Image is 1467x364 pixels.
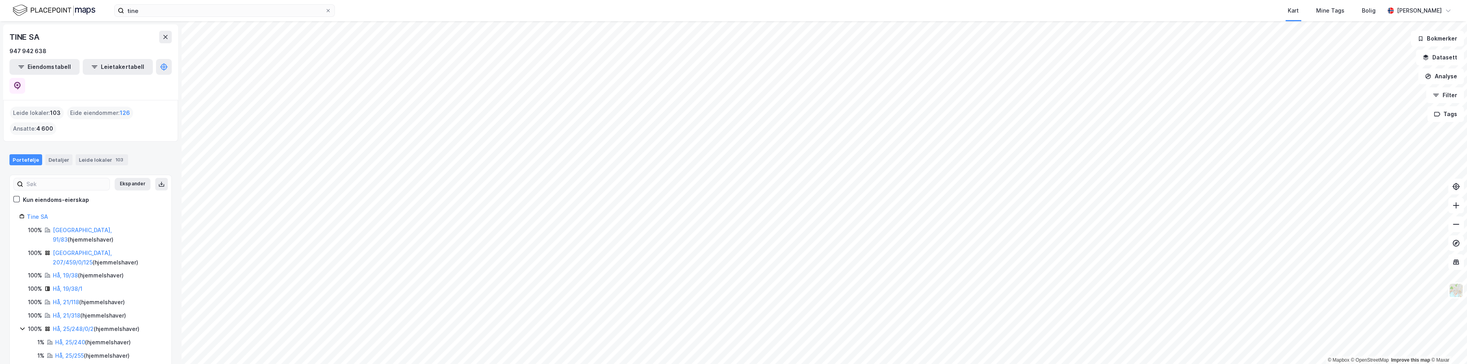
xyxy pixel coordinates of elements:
div: Eide eiendommer : [67,107,133,119]
img: Z [1448,283,1463,298]
a: [GEOGRAPHIC_DATA], 91/83 [53,227,112,243]
a: Hå, 25/240 [55,339,85,346]
div: ( hjemmelshaver ) [53,324,139,334]
div: 100% [28,297,42,307]
div: Leide lokaler [76,154,128,165]
button: Analyse [1418,68,1464,84]
span: 103 [50,108,61,118]
button: Leietakertabell [83,59,153,75]
div: TINE SA [9,31,41,43]
a: Hå, 21/318 [53,312,80,319]
a: Hå, 25/248/0/2 [53,325,94,332]
button: Datasett [1416,50,1464,65]
div: 100% [28,324,42,334]
div: ( hjemmelshaver ) [53,311,126,320]
button: Tags [1427,106,1464,122]
div: 103 [114,156,125,164]
a: Hå, 19/38 [53,272,78,279]
div: 100% [28,225,42,235]
input: Søk på adresse, matrikkel, gårdeiere, leietakere eller personer [124,5,325,17]
div: Kun eiendoms-eierskap [23,195,89,205]
a: Tine SA [27,213,48,220]
div: Kart [1288,6,1299,15]
div: ( hjemmelshaver ) [53,225,162,244]
a: Improve this map [1391,357,1430,363]
div: Bolig [1362,6,1376,15]
iframe: Chat Widget [1428,326,1467,364]
div: 947 942 638 [9,46,46,56]
a: Mapbox [1328,357,1349,363]
div: ( hjemmelshaver ) [53,271,124,280]
div: 100% [28,248,42,258]
button: Filter [1426,87,1464,103]
button: Ekspander [115,178,150,190]
a: Hå, 19/38/1 [53,285,82,292]
div: Mine Tags [1316,6,1344,15]
div: ( hjemmelshaver ) [55,351,130,360]
div: Leide lokaler : [10,107,64,119]
div: [PERSON_NAME] [1397,6,1442,15]
div: 1% [37,338,45,347]
div: Portefølje [9,154,42,165]
img: logo.f888ab2527a4732fd821a326f86c7f29.svg [13,4,95,17]
div: 100% [28,284,42,294]
div: ( hjemmelshaver ) [53,297,125,307]
div: 1% [37,351,45,360]
a: [GEOGRAPHIC_DATA], 207/459/0/125 [53,249,112,266]
div: ( hjemmelshaver ) [53,248,162,267]
a: OpenStreetMap [1351,357,1389,363]
div: Ansatte : [10,122,56,135]
div: 100% [28,271,42,280]
span: 4 600 [36,124,53,133]
div: 100% [28,311,42,320]
div: Detaljer [45,154,72,165]
button: Eiendomstabell [9,59,80,75]
input: Søk [23,178,110,190]
button: Bokmerker [1411,31,1464,46]
div: ( hjemmelshaver ) [55,338,131,347]
a: Hå, 25/255 [55,352,84,359]
span: 126 [120,108,130,118]
a: Hå, 21/118 [53,299,79,305]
